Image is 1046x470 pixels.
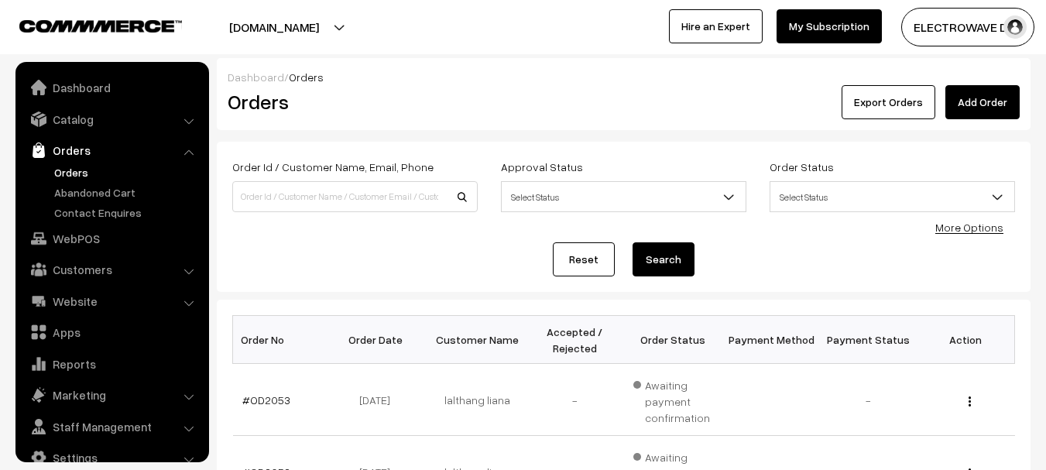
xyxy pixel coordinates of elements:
[232,181,478,212] input: Order Id / Customer Name / Customer Email / Customer Phone
[501,159,583,175] label: Approval Status
[633,242,694,276] button: Search
[770,181,1015,212] span: Select Status
[428,316,526,364] th: Customer Name
[502,184,746,211] span: Select Status
[669,9,763,43] a: Hire an Expert
[228,90,476,114] h2: Orders
[19,105,204,133] a: Catalog
[19,136,204,164] a: Orders
[289,70,324,84] span: Orders
[50,164,204,180] a: Orders
[233,316,331,364] th: Order No
[501,181,746,212] span: Select Status
[228,70,284,84] a: Dashboard
[969,396,971,407] img: Menu
[175,8,373,46] button: [DOMAIN_NAME]
[331,316,428,364] th: Order Date
[553,242,615,276] a: Reset
[819,364,917,436] td: -
[624,316,722,364] th: Order Status
[19,20,182,32] img: COMMMERCE
[722,316,819,364] th: Payment Method
[819,316,917,364] th: Payment Status
[945,85,1020,119] a: Add Order
[232,159,434,175] label: Order Id / Customer Name, Email, Phone
[19,287,204,315] a: Website
[228,69,1020,85] div: /
[526,316,623,364] th: Accepted / Rejected
[242,393,290,407] a: #OD2053
[19,15,155,34] a: COMMMERCE
[770,159,834,175] label: Order Status
[19,381,204,409] a: Marketing
[19,225,204,252] a: WebPOS
[19,256,204,283] a: Customers
[50,204,204,221] a: Contact Enquires
[19,350,204,378] a: Reports
[633,373,712,426] span: Awaiting payment confirmation
[1003,15,1027,39] img: user
[331,364,428,436] td: [DATE]
[901,8,1034,46] button: ELECTROWAVE DE…
[935,221,1003,234] a: More Options
[842,85,935,119] button: Export Orders
[19,74,204,101] a: Dashboard
[777,9,882,43] a: My Subscription
[19,318,204,346] a: Apps
[526,364,623,436] td: -
[770,184,1014,211] span: Select Status
[917,316,1014,364] th: Action
[19,413,204,441] a: Staff Management
[428,364,526,436] td: lalthang liana
[50,184,204,201] a: Abandoned Cart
